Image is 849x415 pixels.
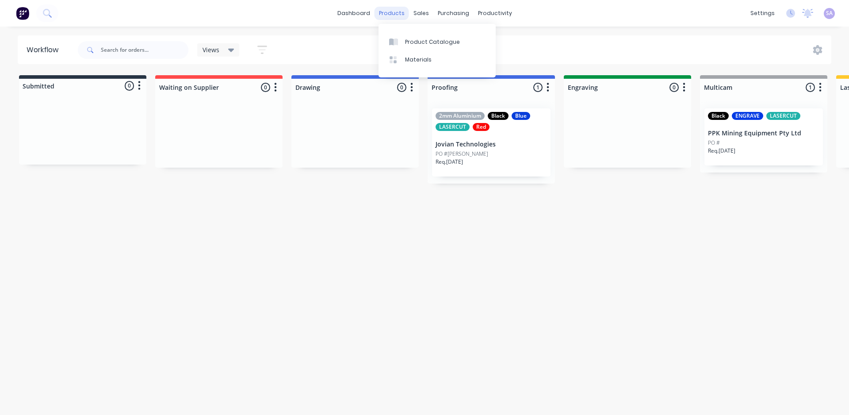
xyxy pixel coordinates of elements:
[473,123,490,131] div: Red
[101,41,188,59] input: Search for orders...
[203,45,219,54] span: Views
[436,150,488,158] p: PO #[PERSON_NAME]
[708,147,735,155] p: Req. [DATE]
[436,112,485,120] div: 2mm Aluminium
[16,7,29,20] img: Factory
[432,108,551,177] div: 2mm AluminiumBlackBlueLASERCUTRedJovian TechnologiesPO #[PERSON_NAME]Req.[DATE]
[433,7,474,20] div: purchasing
[488,112,509,120] div: Black
[375,7,409,20] div: products
[708,139,720,147] p: PO #
[512,112,530,120] div: Blue
[409,7,433,20] div: sales
[474,7,516,20] div: productivity
[746,7,779,20] div: settings
[379,33,496,50] a: Product Catalogue
[436,141,547,148] p: Jovian Technologies
[436,158,463,166] p: Req. [DATE]
[708,112,729,120] div: Black
[704,108,823,165] div: BlackENGRAVELASERCUTPPK Mining Equipment Pty LtdPO #Req.[DATE]
[405,56,432,64] div: Materials
[766,112,800,120] div: LASERCUT
[379,51,496,69] a: Materials
[708,130,819,137] p: PPK Mining Equipment Pty Ltd
[27,45,63,55] div: Workflow
[826,9,833,17] span: SA
[333,7,375,20] a: dashboard
[405,38,460,46] div: Product Catalogue
[732,112,763,120] div: ENGRAVE
[436,123,470,131] div: LASERCUT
